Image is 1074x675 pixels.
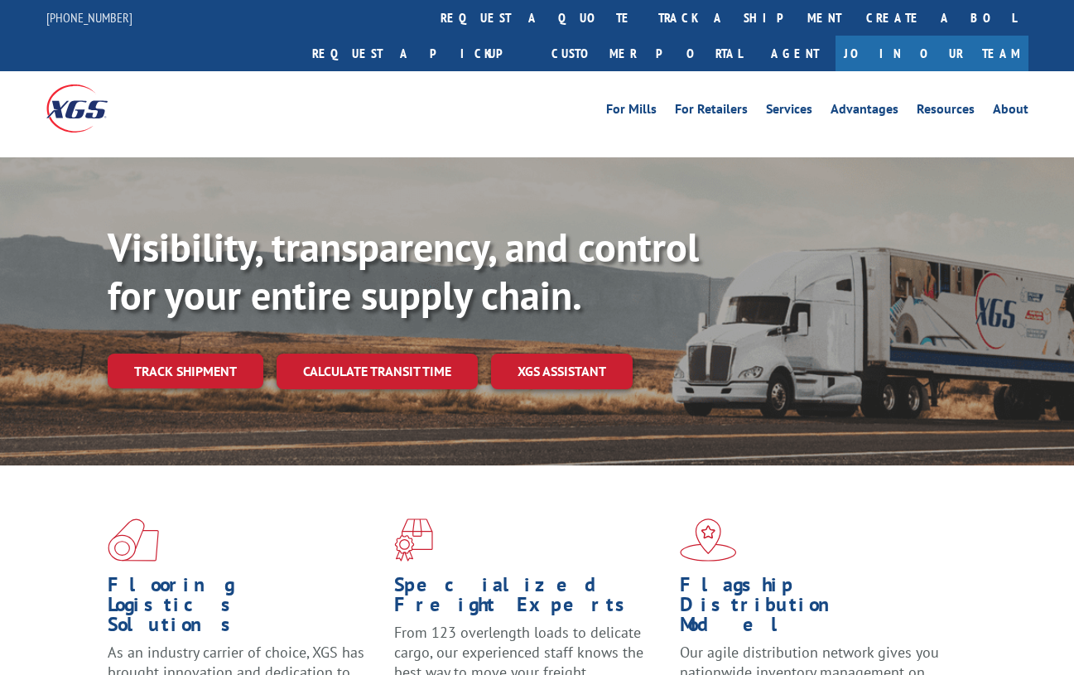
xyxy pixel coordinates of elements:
a: Advantages [831,103,898,121]
a: Track shipment [108,354,263,388]
a: [PHONE_NUMBER] [46,9,132,26]
img: xgs-icon-focused-on-flooring-red [394,518,433,562]
a: Agent [754,36,836,71]
img: xgs-icon-flagship-distribution-model-red [680,518,737,562]
a: About [993,103,1028,121]
a: For Mills [606,103,657,121]
b: Visibility, transparency, and control for your entire supply chain. [108,221,699,321]
a: Join Our Team [836,36,1028,71]
h1: Flagship Distribution Model [680,575,954,643]
a: Customer Portal [539,36,754,71]
a: XGS ASSISTANT [491,354,633,389]
a: Resources [917,103,975,121]
h1: Flooring Logistics Solutions [108,575,382,643]
h1: Specialized Freight Experts [394,575,668,623]
img: xgs-icon-total-supply-chain-intelligence-red [108,518,159,562]
a: Calculate transit time [277,354,478,389]
a: For Retailers [675,103,748,121]
a: Services [766,103,812,121]
a: Request a pickup [300,36,539,71]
